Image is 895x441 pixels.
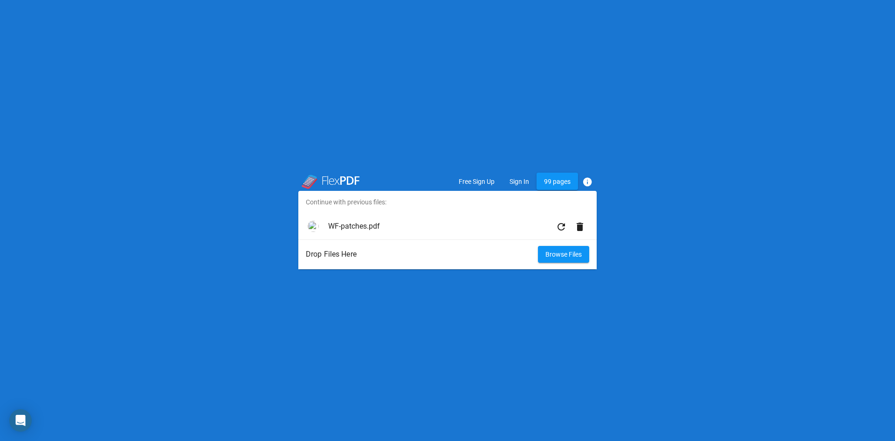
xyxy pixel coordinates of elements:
[544,178,571,185] span: 99 pages
[502,173,537,190] button: Sign In
[556,221,567,232] mat-icon: refresh
[582,176,593,188] mat-icon: info
[509,178,529,185] span: Sign In
[306,247,538,262] span: Drop Files Here
[328,222,552,231] h4: WF-patches.pdf
[459,178,495,185] span: Free Sign Up
[9,409,32,432] div: Open Intercom Messenger
[298,191,597,213] h3: Continue with previous files:
[574,221,585,232] mat-icon: delete
[538,246,589,263] button: Browse Files
[537,173,578,190] button: 99 pages
[306,219,321,234] img: dee6493080ba96ba5562e3eebc3ba401-0.thumb.jpg
[545,251,582,258] span: Browse Files
[451,173,502,190] button: Free Sign Up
